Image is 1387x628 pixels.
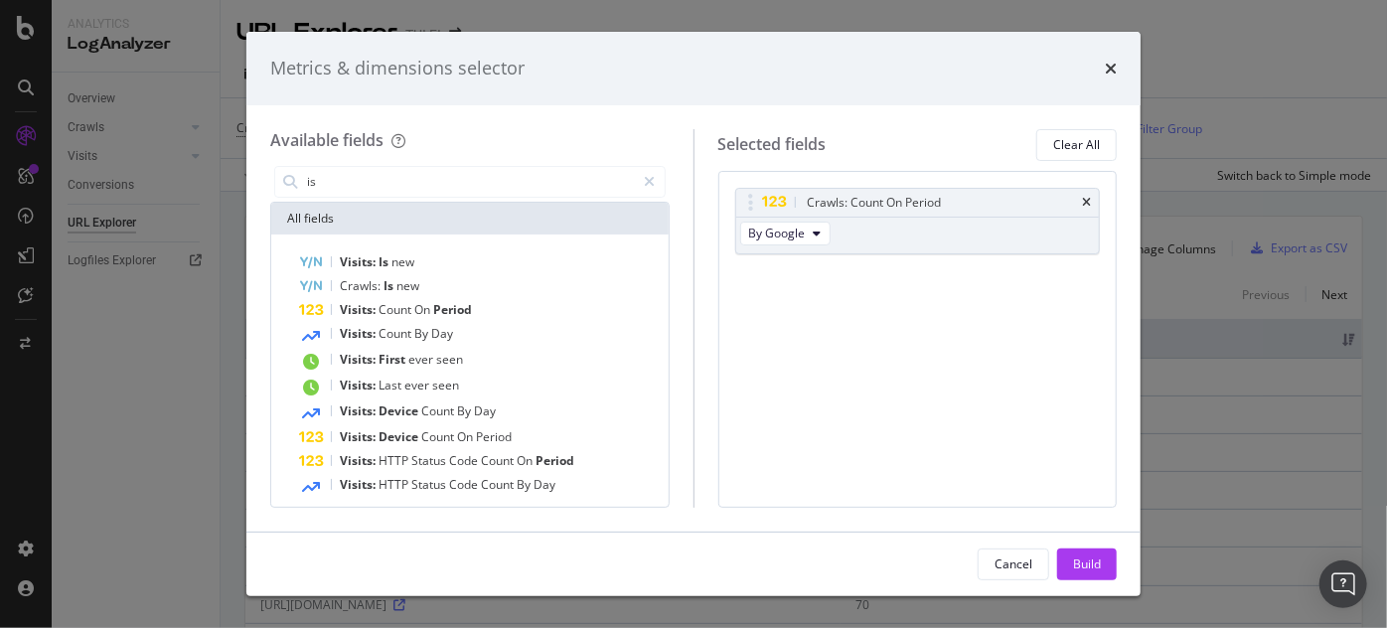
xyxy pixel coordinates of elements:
[534,476,555,493] span: Day
[396,277,419,294] span: new
[340,301,379,318] span: Visits:
[379,476,411,493] span: HTTP
[457,402,474,419] span: By
[433,301,472,318] span: Period
[474,402,496,419] span: Day
[536,452,574,469] span: Period
[379,452,411,469] span: HTTP
[421,402,457,419] span: Count
[340,325,379,342] span: Visits:
[340,428,379,445] span: Visits:
[808,193,942,213] div: Crawls: Count On Period
[340,452,379,469] span: Visits:
[379,428,421,445] span: Device
[1036,129,1117,161] button: Clear All
[340,377,379,393] span: Visits:
[411,452,449,469] span: Status
[432,377,459,393] span: seen
[246,32,1141,596] div: modal
[404,377,432,393] span: ever
[340,253,379,270] span: Visits:
[411,476,449,493] span: Status
[379,377,404,393] span: Last
[1319,560,1367,608] div: Open Intercom Messenger
[449,452,481,469] span: Code
[995,555,1032,572] div: Cancel
[270,129,384,151] div: Available fields
[379,253,391,270] span: Is
[1082,197,1091,209] div: times
[1053,136,1100,153] div: Clear All
[340,476,379,493] span: Visits:
[517,476,534,493] span: By
[1057,549,1117,580] button: Build
[978,549,1049,580] button: Cancel
[749,225,806,241] span: By Google
[379,351,408,368] span: First
[735,188,1101,254] div: Crawls: Count On PeriodtimesBy Google
[421,428,457,445] span: Count
[414,301,433,318] span: On
[384,277,396,294] span: Is
[340,402,379,419] span: Visits:
[340,277,384,294] span: Crawls:
[1073,555,1101,572] div: Build
[1105,56,1117,81] div: times
[291,507,365,524] span: Show 10 more
[481,452,517,469] span: Count
[431,325,453,342] span: Day
[718,133,827,156] div: Selected fields
[367,507,406,524] span: ( 10 / 28 )
[305,167,636,197] input: Search by field name
[414,325,431,342] span: By
[270,56,525,81] div: Metrics & dimensions selector
[476,428,512,445] span: Period
[379,325,414,342] span: Count
[449,476,481,493] span: Code
[517,452,536,469] span: On
[271,203,669,235] div: All fields
[436,351,463,368] span: seen
[391,253,414,270] span: new
[481,476,517,493] span: Count
[457,428,476,445] span: On
[379,301,414,318] span: Count
[740,222,831,245] button: By Google
[379,402,421,419] span: Device
[408,351,436,368] span: ever
[340,351,379,368] span: Visits:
